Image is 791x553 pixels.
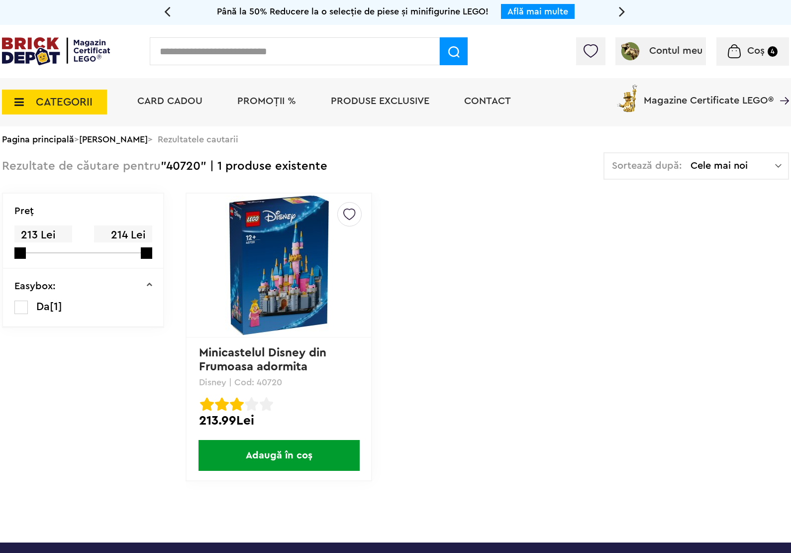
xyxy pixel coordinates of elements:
span: Coș [747,46,765,56]
span: 214 Lei [94,225,152,245]
img: Minicastelul Disney din Frumoasa adormita [209,196,349,335]
a: [PERSON_NAME] [79,135,148,144]
span: [1] [50,301,62,312]
a: Adaugă în coș [187,440,371,471]
p: Disney | Cod: 40720 [199,378,359,387]
img: Evaluare cu stele [260,397,274,411]
div: > > Rezultatele cautarii [2,126,789,152]
img: Evaluare cu stele [215,397,229,411]
a: Minicastelul Disney din Frumoasa adormita [199,347,330,373]
p: Preţ [14,206,34,216]
a: Află mai multe [507,7,568,16]
a: Magazine Certificate LEGO® [774,83,789,93]
span: Sortează după: [612,161,682,171]
span: Rezultate de căutare pentru [2,160,161,172]
a: Contact [464,96,511,106]
span: Da [36,301,50,312]
a: Card Cadou [137,96,202,106]
span: Adaugă în coș [198,440,360,471]
span: Până la 50% Reducere la o selecție de piese și minifigurine LEGO! [217,7,489,16]
span: Magazine Certificate LEGO® [644,83,774,106]
small: 4 [768,46,778,57]
div: "40720" | 1 produse existente [2,152,327,181]
a: Produse exclusive [331,96,429,106]
a: PROMOȚII % [237,96,296,106]
div: 213.99Lei [199,414,359,427]
img: Evaluare cu stele [245,397,259,411]
img: Evaluare cu stele [230,397,244,411]
a: Contul meu [619,46,702,56]
img: Evaluare cu stele [200,397,214,411]
a: Pagina principală [2,135,74,144]
span: 213 Lei [14,225,72,245]
p: Easybox: [14,281,56,291]
span: Contul meu [649,46,702,56]
span: CATEGORII [36,97,93,108]
span: Cele mai noi [691,161,775,171]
